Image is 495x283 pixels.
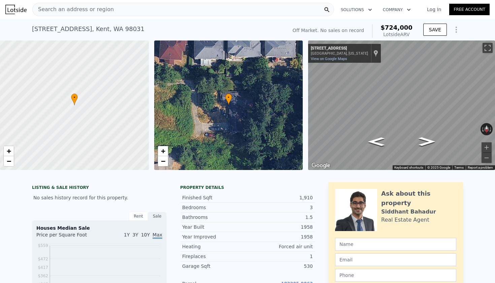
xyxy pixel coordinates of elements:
div: 3 [247,204,313,211]
div: Sale [148,212,167,221]
input: Email [335,253,456,266]
div: 1958 [247,233,313,240]
a: Zoom out [158,156,168,166]
div: 1.5 [247,214,313,221]
a: Zoom in [158,146,168,156]
button: Zoom in [482,142,492,152]
div: [STREET_ADDRESS] [311,46,368,51]
div: • [71,93,78,105]
span: 3Y [132,232,138,237]
div: No sales history record for this property. [32,192,167,204]
div: Lotside ARV [381,31,412,38]
a: Log In [419,6,449,13]
tspan: $559 [38,243,48,248]
button: Toggle fullscreen view [483,43,493,53]
tspan: $362 [38,274,48,278]
a: Open this area in Google Maps (opens a new window) [310,161,332,170]
div: • [225,93,232,105]
span: • [71,94,78,101]
button: Keyboard shortcuts [394,165,423,170]
button: Reset the view [484,123,489,135]
div: 530 [247,263,313,270]
div: Year Built [182,224,247,230]
tspan: $417 [38,265,48,270]
img: Lotside [5,5,27,14]
div: Fireplaces [182,253,247,260]
div: [STREET_ADDRESS] , Kent , WA 98031 [32,24,144,34]
div: Ask about this property [381,189,456,208]
a: Zoom in [4,146,14,156]
path: Go West, S 237th Pl [411,135,442,148]
input: Phone [335,269,456,282]
button: Rotate counterclockwise [481,123,484,135]
tspan: $472 [38,257,48,261]
div: Off Market. No sales on record [293,27,364,34]
button: SAVE [423,24,447,36]
div: Garage Sqft [182,263,247,270]
div: Rent [129,212,148,221]
a: Terms (opens in new tab) [454,166,464,169]
a: Zoom out [4,156,14,166]
img: Google [310,161,332,170]
div: LISTING & SALE HISTORY [32,185,167,192]
div: Property details [180,185,315,190]
button: Solutions [335,4,377,16]
div: Year Improved [182,233,247,240]
div: 1958 [247,224,313,230]
div: Finished Sqft [182,194,247,201]
span: − [7,157,11,165]
a: Report a problem [468,166,493,169]
a: Show location on map [373,50,378,57]
div: [GEOGRAPHIC_DATA], [US_STATE] [311,51,368,56]
div: Houses Median Sale [36,225,162,231]
div: Heating [182,243,247,250]
div: Bedrooms [182,204,247,211]
span: 1Y [124,232,130,237]
div: Street View [308,40,495,170]
span: • [225,94,232,101]
button: Show Options [450,23,463,36]
div: Real Estate Agent [381,216,429,224]
div: Bathrooms [182,214,247,221]
div: Map [308,40,495,170]
div: Siddhant Bahadur [381,208,436,216]
a: View on Google Maps [311,57,347,61]
span: $724,000 [381,24,412,31]
span: © 2025 Google [427,166,450,169]
span: Max [153,232,162,239]
button: Company [377,4,416,16]
button: Zoom out [482,153,492,163]
span: 10Y [141,232,150,237]
div: 1,910 [247,194,313,201]
div: Forced air unit [247,243,313,250]
span: + [7,147,11,155]
input: Name [335,238,456,251]
button: Rotate clockwise [489,123,493,135]
div: Price per Square Foot [36,231,99,242]
span: + [161,147,165,155]
span: Search an address or region [33,5,114,13]
path: Go East, S 237th Pl [361,135,392,148]
div: 1 [247,253,313,260]
span: − [161,157,165,165]
a: Free Account [449,4,490,15]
